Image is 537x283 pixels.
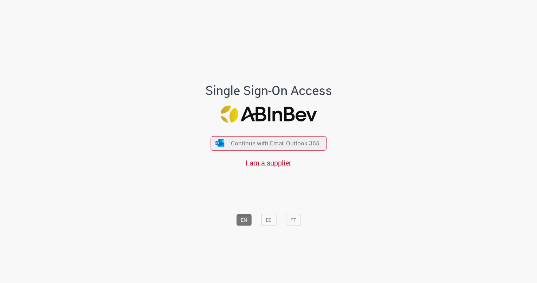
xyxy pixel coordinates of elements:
h1: Single Sign-On Access [171,83,366,98]
a: I am a supplier [246,158,291,168]
button: ícone Azure/Microsoft 360 Continue with Email Outlook 365 [211,136,326,150]
img: ícone Azure/Microsoft 360 [215,139,225,147]
button: EN [236,214,252,226]
span: Continue with Email Outlook 365 [231,139,319,147]
button: PT [286,214,301,226]
img: Logo ABInBev [220,106,317,123]
button: ES [261,214,276,226]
